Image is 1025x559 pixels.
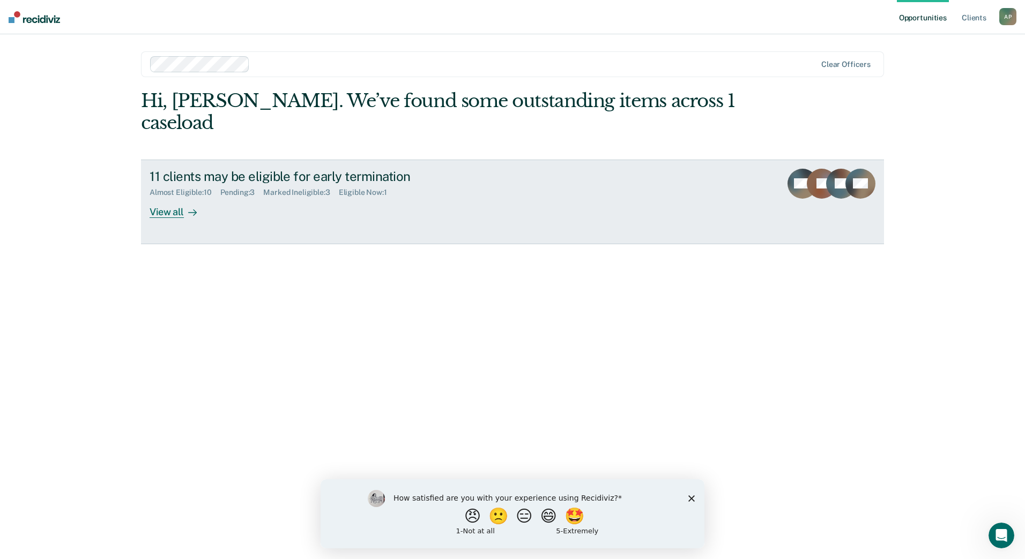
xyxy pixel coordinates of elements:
[999,8,1016,25] div: A P
[989,523,1014,548] iframe: Intercom live chat
[141,90,736,134] div: Hi, [PERSON_NAME]. We’ve found some outstanding items across 1 caseload
[150,197,210,218] div: View all
[821,60,871,69] div: Clear officers
[150,188,220,197] div: Almost Eligible : 10
[339,188,396,197] div: Eligible Now : 1
[321,479,704,548] iframe: Survey by Kim from Recidiviz
[263,188,338,197] div: Marked Ineligible : 3
[999,8,1016,25] button: AP
[141,160,884,244] a: 11 clients may be eligible for early terminationAlmost Eligible:10Pending:3Marked Ineligible:3Eli...
[9,11,60,23] img: Recidiviz
[220,188,264,197] div: Pending : 3
[150,169,526,184] div: 11 clients may be eligible for early termination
